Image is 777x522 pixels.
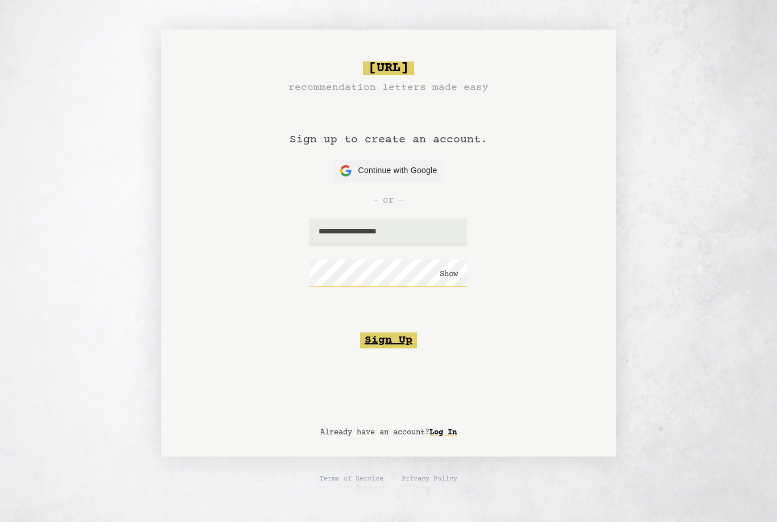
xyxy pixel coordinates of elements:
[358,165,437,176] span: Continue with Google
[333,159,444,182] button: Continue with Google
[320,475,383,484] a: Terms of Service
[290,96,487,159] h1: Sign up to create an account.
[320,427,457,438] p: Already have an account?
[360,332,417,348] button: Sign Up
[288,80,489,96] h3: recommendation letters made easy
[429,424,457,442] a: Log In
[363,61,414,75] span: [URL]
[440,269,458,280] button: Show
[402,475,457,484] a: Privacy Policy
[383,194,394,207] span: or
